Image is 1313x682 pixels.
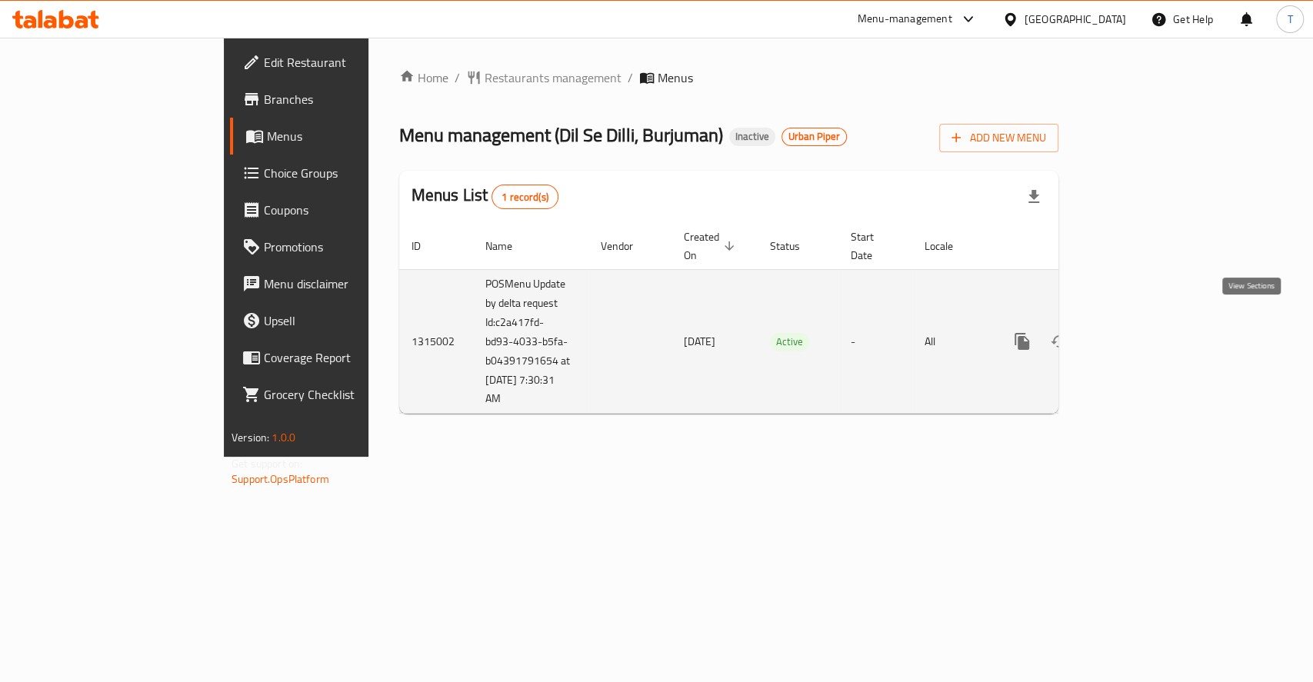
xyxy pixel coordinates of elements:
[1041,323,1078,360] button: Change Status
[264,385,431,404] span: Grocery Checklist
[264,164,431,182] span: Choice Groups
[230,44,443,81] a: Edit Restaurant
[272,427,295,447] span: 1.0.0
[264,90,431,108] span: Branches
[232,427,269,447] span: Version:
[230,81,443,118] a: Branches
[684,331,715,351] span: [DATE]
[230,302,443,339] a: Upsell
[466,68,622,87] a: Restaurants management
[1004,323,1041,360] button: more
[658,68,693,87] span: Menus
[399,223,1164,414] table: enhanced table
[230,191,443,228] a: Coupons
[925,237,973,255] span: Locale
[991,223,1164,270] th: Actions
[858,10,952,28] div: Menu-management
[1287,11,1292,28] span: T
[473,269,588,414] td: POSMenu Update by delta request Id:c2a417fd-bd93-4033-b5fa-b04391791654 at [DATE] 7:30:31 AM
[492,185,558,209] div: Total records count
[264,238,431,256] span: Promotions
[264,201,431,219] span: Coupons
[485,68,622,87] span: Restaurants management
[492,190,558,205] span: 1 record(s)
[267,127,431,145] span: Menus
[770,333,809,351] span: Active
[912,269,991,414] td: All
[412,237,441,255] span: ID
[684,228,739,264] span: Created On
[230,376,443,413] a: Grocery Checklist
[851,228,894,264] span: Start Date
[264,348,431,367] span: Coverage Report
[485,237,532,255] span: Name
[601,237,653,255] span: Vendor
[399,118,723,152] span: Menu management ( Dil Se Dilli, Burjuman )
[412,184,558,209] h2: Menus List
[232,469,329,489] a: Support.OpsPlatform
[232,454,302,474] span: Get support on:
[399,68,1058,87] nav: breadcrumb
[729,130,775,143] span: Inactive
[1025,11,1126,28] div: [GEOGRAPHIC_DATA]
[264,53,431,72] span: Edit Restaurant
[1015,178,1052,215] div: Export file
[729,128,775,146] div: Inactive
[951,128,1046,148] span: Add New Menu
[628,68,633,87] li: /
[455,68,460,87] li: /
[264,311,431,330] span: Upsell
[770,333,809,351] div: Active
[230,339,443,376] a: Coverage Report
[838,269,912,414] td: -
[264,274,431,293] span: Menu disclaimer
[770,237,820,255] span: Status
[939,124,1058,152] button: Add New Menu
[230,155,443,191] a: Choice Groups
[782,130,846,143] span: Urban Piper
[230,265,443,302] a: Menu disclaimer
[230,118,443,155] a: Menus
[230,228,443,265] a: Promotions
